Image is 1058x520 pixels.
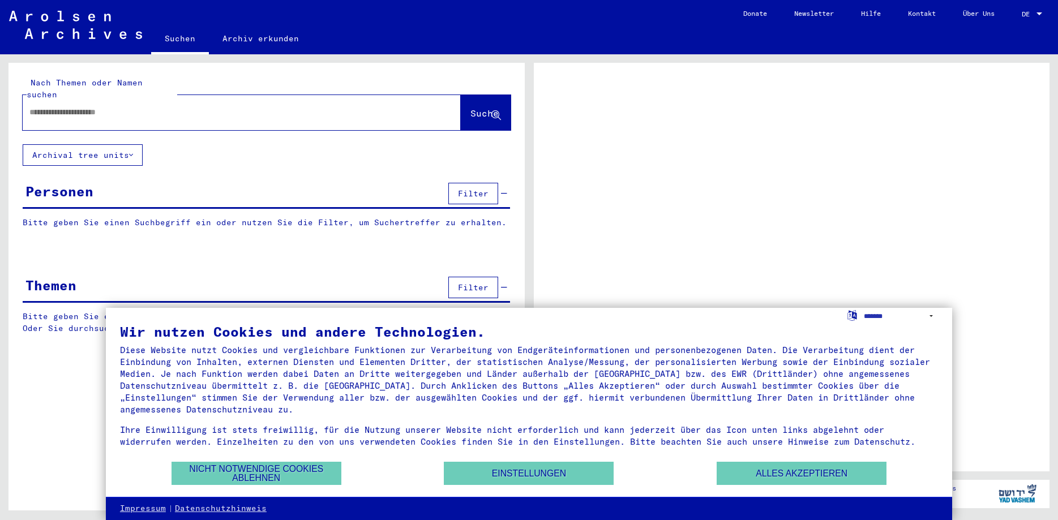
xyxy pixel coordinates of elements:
button: Einstellungen [444,462,614,485]
a: Suchen [151,25,209,54]
div: Themen [25,275,76,295]
span: Filter [458,188,489,199]
div: Ihre Einwilligung ist stets freiwillig, für die Nutzung unserer Website nicht erforderlich und ka... [120,424,938,448]
img: Arolsen_neg.svg [9,11,142,39]
button: Alles akzeptieren [717,462,886,485]
span: Filter [458,282,489,293]
img: yv_logo.png [996,479,1039,508]
a: Impressum [120,503,166,514]
button: Filter [448,183,498,204]
div: Personen [25,181,93,201]
span: DE [1022,10,1034,18]
button: Archival tree units [23,144,143,166]
div: Diese Website nutzt Cookies und vergleichbare Funktionen zur Verarbeitung von Endgeräteinformatio... [120,344,938,415]
span: Suche [470,108,499,119]
label: Sprache auswählen [846,310,858,320]
p: Bitte geben Sie einen Suchbegriff ein oder nutzen Sie die Filter, um Suchertreffer zu erhalten. [23,217,510,229]
button: Suche [461,95,511,130]
p: Bitte geben Sie einen Suchbegriff ein oder nutzen Sie die Filter, um Suchertreffer zu erhalten. O... [23,311,511,334]
a: Datenschutzhinweis [175,503,267,514]
mat-label: Nach Themen oder Namen suchen [27,78,143,100]
button: Nicht notwendige Cookies ablehnen [172,462,341,485]
a: Archiv erkunden [209,25,312,52]
div: Wir nutzen Cookies und andere Technologien. [120,325,938,338]
button: Filter [448,277,498,298]
select: Sprache auswählen [864,308,938,324]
